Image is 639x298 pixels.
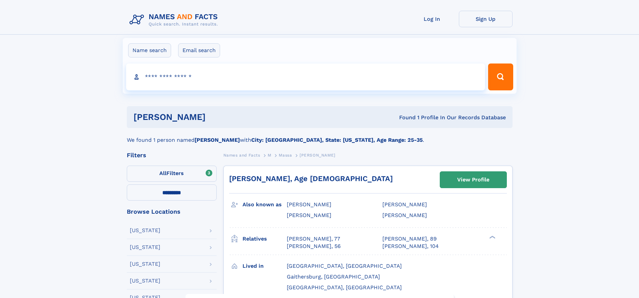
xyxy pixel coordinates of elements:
[223,151,260,159] a: Names and Facts
[130,228,160,233] div: [US_STATE]
[159,170,166,176] span: All
[127,166,217,182] label: Filters
[457,172,489,187] div: View Profile
[287,201,331,208] span: [PERSON_NAME]
[127,128,513,144] div: We found 1 person named with .
[488,63,513,90] button: Search Button
[195,137,240,143] b: [PERSON_NAME]
[229,174,393,183] a: [PERSON_NAME], Age [DEMOGRAPHIC_DATA]
[243,233,287,245] h3: Relatives
[279,151,292,159] a: Massa
[127,209,217,215] div: Browse Locations
[130,278,160,284] div: [US_STATE]
[287,284,402,291] span: [GEOGRAPHIC_DATA], [GEOGRAPHIC_DATA]
[382,243,439,250] a: [PERSON_NAME], 104
[178,43,220,57] label: Email search
[130,245,160,250] div: [US_STATE]
[488,235,496,239] div: ❯
[268,151,271,159] a: M
[287,273,380,280] span: Gaithersburg, [GEOGRAPHIC_DATA]
[287,263,402,269] span: [GEOGRAPHIC_DATA], [GEOGRAPHIC_DATA]
[459,11,513,27] a: Sign Up
[382,201,427,208] span: [PERSON_NAME]
[128,43,171,57] label: Name search
[440,172,507,188] a: View Profile
[130,261,160,267] div: [US_STATE]
[268,153,271,158] span: M
[126,63,485,90] input: search input
[382,235,437,243] a: [PERSON_NAME], 89
[287,212,331,218] span: [PERSON_NAME]
[382,212,427,218] span: [PERSON_NAME]
[134,113,303,121] h1: [PERSON_NAME]
[127,11,223,29] img: Logo Names and Facts
[243,260,287,272] h3: Lived in
[302,114,506,121] div: Found 1 Profile In Our Records Database
[300,153,335,158] span: [PERSON_NAME]
[243,199,287,210] h3: Also known as
[279,153,292,158] span: Massa
[287,235,340,243] a: [PERSON_NAME], 77
[251,137,423,143] b: City: [GEOGRAPHIC_DATA], State: [US_STATE], Age Range: 25-35
[287,243,341,250] a: [PERSON_NAME], 56
[405,11,459,27] a: Log In
[127,152,217,158] div: Filters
